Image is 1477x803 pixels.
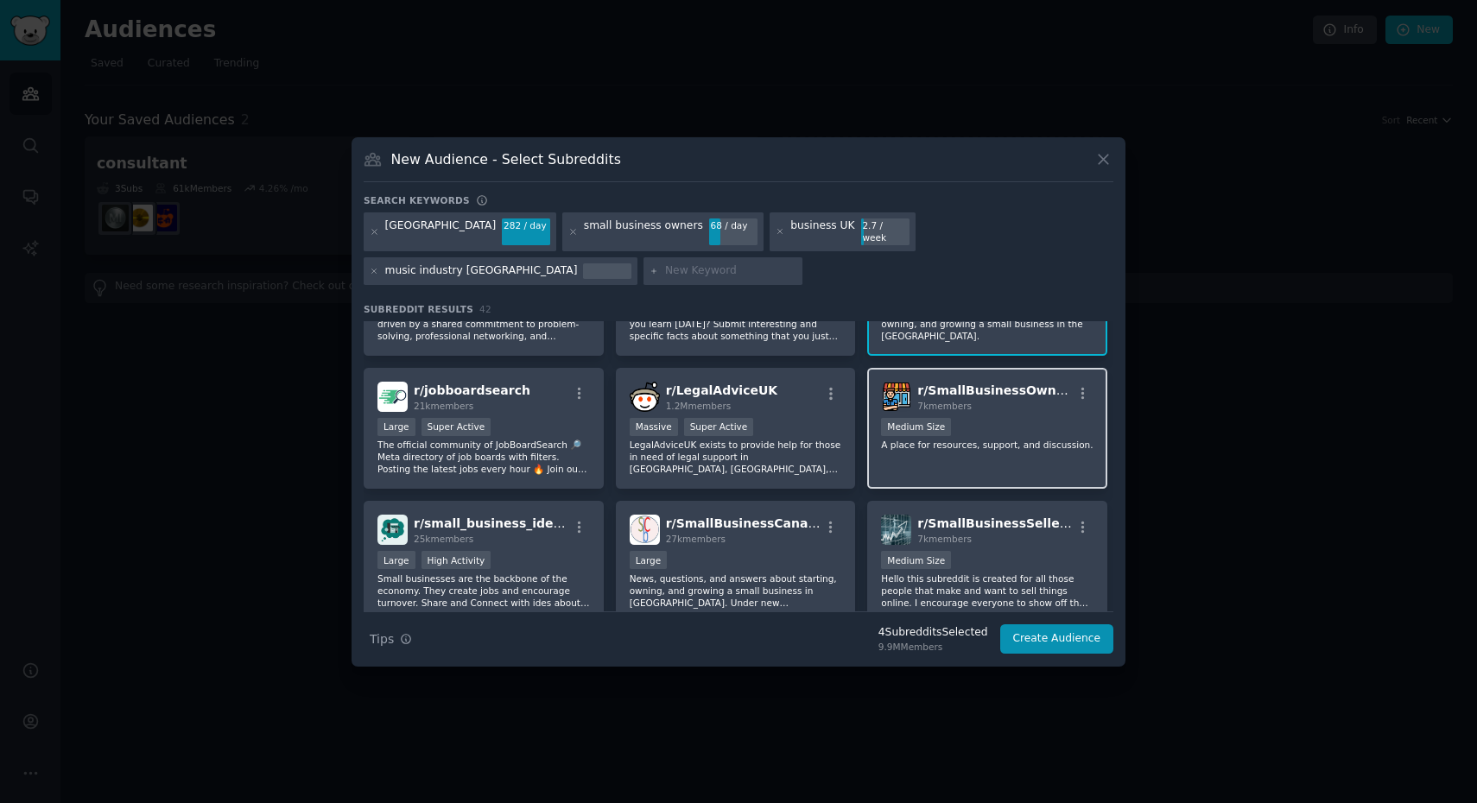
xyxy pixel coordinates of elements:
div: Large [377,418,415,436]
img: SmallBusinessOwners [881,382,911,412]
p: LegalAdviceUK exists to provide help for those in need of legal support in [GEOGRAPHIC_DATA], [GE... [630,439,842,475]
img: SmallBusinessSellers [881,515,911,545]
div: 9.9M Members [878,641,988,653]
div: Super Active [684,418,754,436]
img: jobboardsearch [377,382,408,412]
div: 68 / day [709,218,758,234]
div: Medium Size [881,418,951,436]
span: Tips [370,630,394,648]
span: r/ LegalAdviceUK [666,383,778,397]
button: Create Audience [1000,624,1114,654]
span: r/ SmallBusinessCanada [666,516,825,530]
p: Hello this subreddit is created for all those people that make and want to sell things online. I ... [881,572,1093,609]
h3: Search keywords [364,194,470,206]
div: Medium Size [881,551,951,569]
div: music industry [GEOGRAPHIC_DATA] [385,263,578,279]
span: 21k members [414,401,473,411]
p: News, questions, and answers about starting, owning, and growing a small business in [GEOGRAPHIC_... [630,572,842,609]
div: Large [377,551,415,569]
span: 27k members [666,534,726,544]
div: small business owners [584,218,703,246]
div: [GEOGRAPHIC_DATA] [385,218,497,246]
p: A place for resources, support, and discussion. [881,439,1093,451]
p: The official community of JobBoardSearch 🔎 Meta directory of job boards with filters. Posting the... [377,439,590,475]
div: 282 / day [502,218,550,234]
span: 42 [479,304,491,314]
img: small_business_ideas [377,515,408,545]
img: SmallBusinessCanada [630,515,660,545]
img: LegalAdviceUK [630,382,660,412]
span: Subreddit Results [364,303,473,315]
span: 7k members [917,401,972,411]
div: Large [630,551,668,569]
div: High Activity [422,551,491,569]
div: Super Active [422,418,491,436]
p: Small businesses are the backbone of the economy. They create jobs and encourage turnover. Share ... [377,572,590,609]
p: You learn something new every day; what did you learn [DATE]? Submit interesting and specific fac... [630,306,842,342]
div: business UK [790,218,854,246]
h3: New Audience - Select Subreddits [391,150,621,168]
input: New Keyword [665,263,796,279]
span: r/ SmallBusinessSellers [917,516,1073,530]
span: r/ jobboardsearch [414,383,530,397]
span: r/ small_business_ideas [414,516,568,530]
p: Our community brings together individuals driven by a shared commitment to problem-solving, profe... [377,306,590,342]
p: Questions and answers about starting, owning, and growing a small business in the [GEOGRAPHIC_DATA]. [881,306,1093,342]
span: 1.2M members [666,401,732,411]
span: 25k members [414,534,473,544]
span: r/ SmallBusinessOwners [917,383,1077,397]
button: Tips [364,624,418,654]
span: 7k members [917,534,972,544]
div: 2.7 / week [861,218,910,246]
div: Massive [630,418,678,436]
div: 4 Subreddit s Selected [878,625,988,641]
